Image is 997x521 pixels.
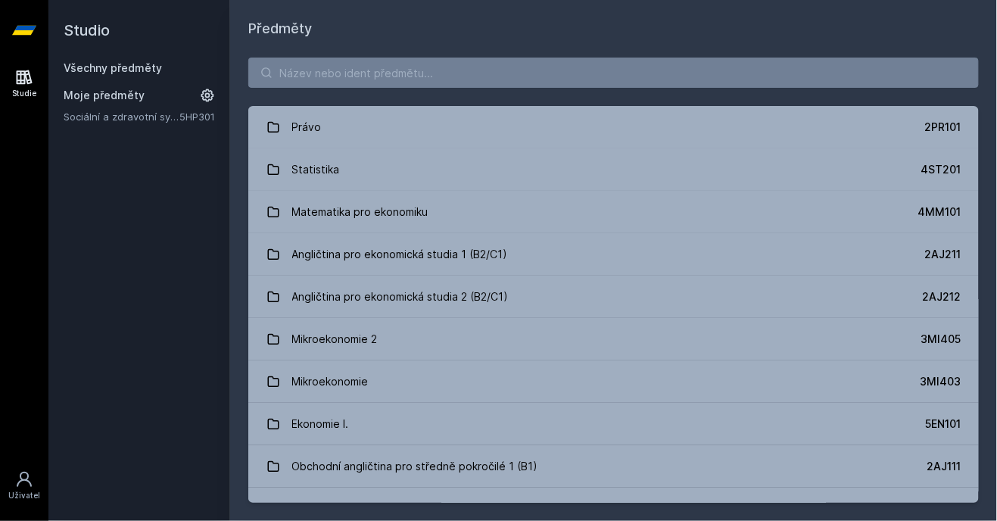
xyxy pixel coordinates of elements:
[920,375,961,388] font: 3MI403
[292,332,378,345] font: Mikroekonomie 2
[292,248,508,260] font: Angličtina pro ekonomická studia 1 (B2/C1)
[248,403,979,445] a: Ekonomie I. 5EN101
[64,21,110,39] font: Studio
[292,290,509,303] font: Angličtina pro ekonomická studia 2 (B2/C1)
[292,502,377,515] font: Mikroekonomie I.
[248,20,312,36] font: Předměty
[248,233,979,276] a: Angličtina pro ekonomická studia 1 (B2/C1) 2AJ211
[924,120,961,133] font: 2PR101
[924,248,961,260] font: 2AJ211
[292,120,322,133] font: Právo
[248,106,979,148] a: Právo 2PR101
[64,111,194,123] font: Sociální a zdravotní systém
[918,205,961,218] font: 4MM101
[927,460,961,473] font: 2AJ111
[248,191,979,233] a: Matematika pro ekonomiku 4MM101
[292,375,369,388] font: Mikroekonomie
[923,502,961,515] font: 3MI102
[8,491,40,500] font: Uživatel
[3,463,45,509] a: Uživatel
[64,61,162,74] a: Všechny předměty
[921,332,961,345] font: 3MI405
[292,163,340,176] font: Statistika
[248,318,979,360] a: Mikroekonomie 2 3MI405
[179,111,215,123] a: 5HP301
[64,89,145,101] font: Moje předměty
[248,58,979,88] input: Název nebo ident předmětu…
[292,460,538,473] font: Obchodní angličtina pro středně pokročilé 1 (B1)
[64,109,179,124] a: Sociální a zdravotní systém
[292,205,428,218] font: Matematika pro ekonomiku
[925,417,961,430] font: 5EN101
[248,360,979,403] a: Mikroekonomie 3MI403
[292,417,349,430] font: Ekonomie I.
[921,163,961,176] font: 4ST201
[248,445,979,488] a: Obchodní angličtina pro středně pokročilé 1 (B1) 2AJ111
[3,61,45,107] a: Studie
[922,290,961,303] font: 2AJ212
[12,89,36,98] font: Studie
[248,276,979,318] a: Angličtina pro ekonomická studia 2 (B2/C1) 2AJ212
[248,148,979,191] a: Statistika 4ST201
